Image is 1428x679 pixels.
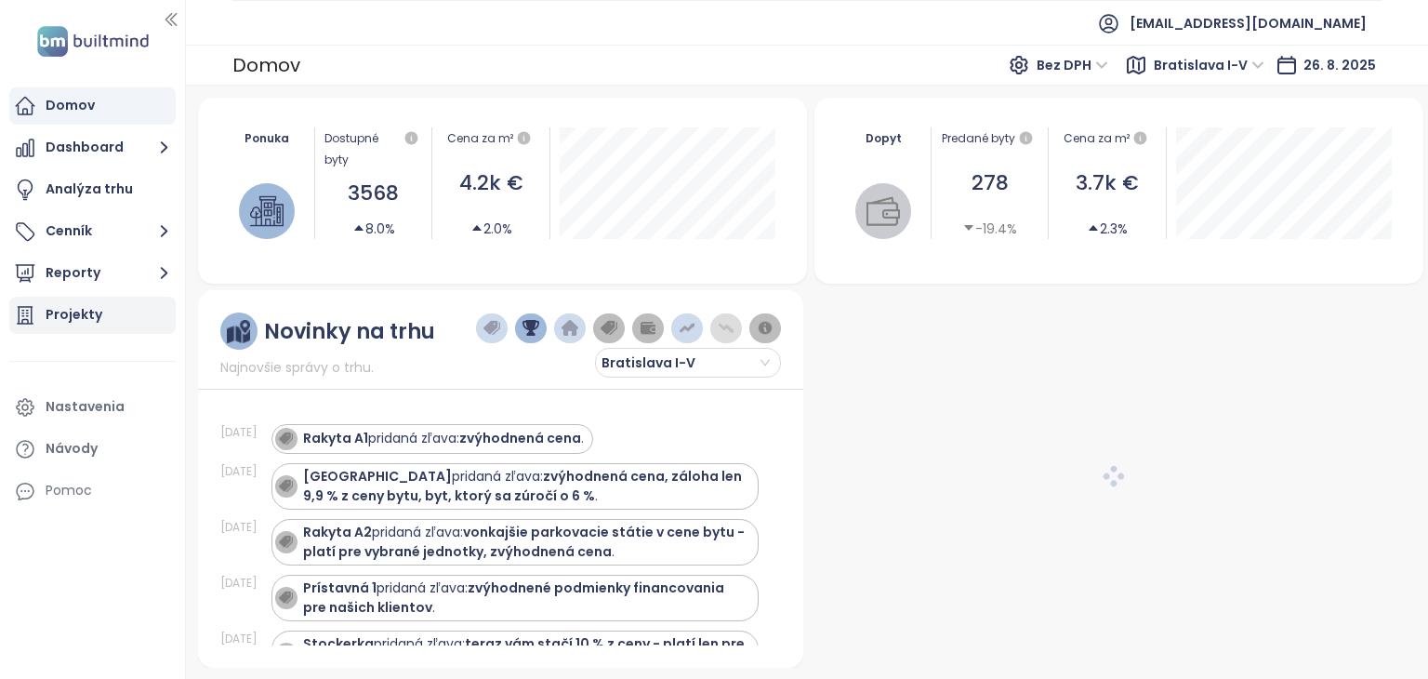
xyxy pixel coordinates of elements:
[562,320,578,337] img: home-dark-blue.png
[459,429,581,447] strong: zvýhodnená cena
[352,221,365,234] span: caret-up
[442,167,540,200] div: 4.2k €
[352,219,395,239] div: 8.0%
[1087,219,1128,239] div: 2.3%
[962,219,1017,239] div: -19.4%
[303,579,377,597] strong: Prístavná 1
[324,127,423,170] div: Dostupné byty
[220,463,267,480] div: [DATE]
[1037,51,1108,79] span: Bez DPH
[324,178,423,210] div: 3568
[941,127,1039,150] div: Predané byty
[303,467,750,506] div: pridaná zľava: .
[470,219,512,239] div: 2.0%
[718,320,734,337] img: price-decreases.png
[9,129,176,166] button: Dashboard
[846,127,921,149] div: Dopyt
[9,171,176,208] a: Analýza trhu
[46,303,102,326] div: Projekty
[470,221,483,234] span: caret-up
[1303,56,1376,74] span: 26. 8. 2025
[303,634,374,653] strong: Stockerka
[522,320,539,337] img: trophy-dark-blue.png
[303,579,724,617] strong: zvýhodnené podmienky financovania pre našich klientov
[602,349,713,377] span: Bratislava I-V
[303,579,750,618] div: pridaná zľava: .
[1058,127,1157,150] div: Cena za m²
[227,320,250,343] img: ruler
[9,389,176,426] a: Nastavenia
[1154,51,1264,79] span: Bratislava I-V
[46,479,92,502] div: Pomoc
[447,127,513,150] div: Cena za m²
[303,429,368,447] strong: Rakyta A1
[46,437,98,460] div: Návody
[866,194,900,228] img: wallet
[303,429,584,448] div: pridaná zľava: .
[46,94,95,117] div: Domov
[46,178,133,201] div: Analýza trhu
[32,22,154,60] img: logo
[232,48,300,82] div: Domov
[9,297,176,334] a: Projekty
[303,634,750,673] div: pridaná zľava: .
[279,535,292,548] img: icon
[303,523,750,562] div: pridaná zľava: .
[303,523,372,541] strong: Rakyta A2
[9,87,176,125] a: Domov
[1058,167,1157,200] div: 3.7k €
[757,320,773,337] img: information-circle.png
[303,523,745,561] strong: vonkajšie parkovacie státie v cene bytu - platí pre vybrané jednotky, zvýhodnená cena
[250,194,284,228] img: house
[483,320,500,337] img: price-tag-dark-blue.png
[220,519,267,536] div: [DATE]
[941,167,1039,200] div: 278
[303,467,742,505] strong: zvýhodnená cena, záloha len 9,9 % z ceny bytu, byt, ktorý sa zúročí o 6 %
[1087,221,1100,234] span: caret-up
[9,473,176,510] div: Pomoc
[9,431,176,468] a: Návody
[230,127,305,149] div: Ponuka
[220,631,267,647] div: [DATE]
[46,395,125,419] div: Nastavenia
[9,255,176,292] button: Reporty
[279,479,292,492] img: icon
[279,591,292,604] img: icon
[962,221,975,234] span: caret-down
[9,213,176,250] button: Cenník
[220,357,374,378] span: Najnovšie správy o trhu.
[264,320,435,343] div: Novinky na trhu
[303,467,452,486] strong: [GEOGRAPHIC_DATA]
[303,634,745,672] strong: teraz vám stačí 10 % z ceny - platí len pre 10 bytov
[640,320,656,337] img: wallet-dark-grey.png
[279,432,292,445] img: icon
[601,320,617,337] img: price-tag-grey.png
[220,424,267,441] div: [DATE]
[679,320,695,337] img: price-increases.png
[1130,1,1367,46] span: [EMAIL_ADDRESS][DOMAIN_NAME]
[220,575,267,592] div: [DATE]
